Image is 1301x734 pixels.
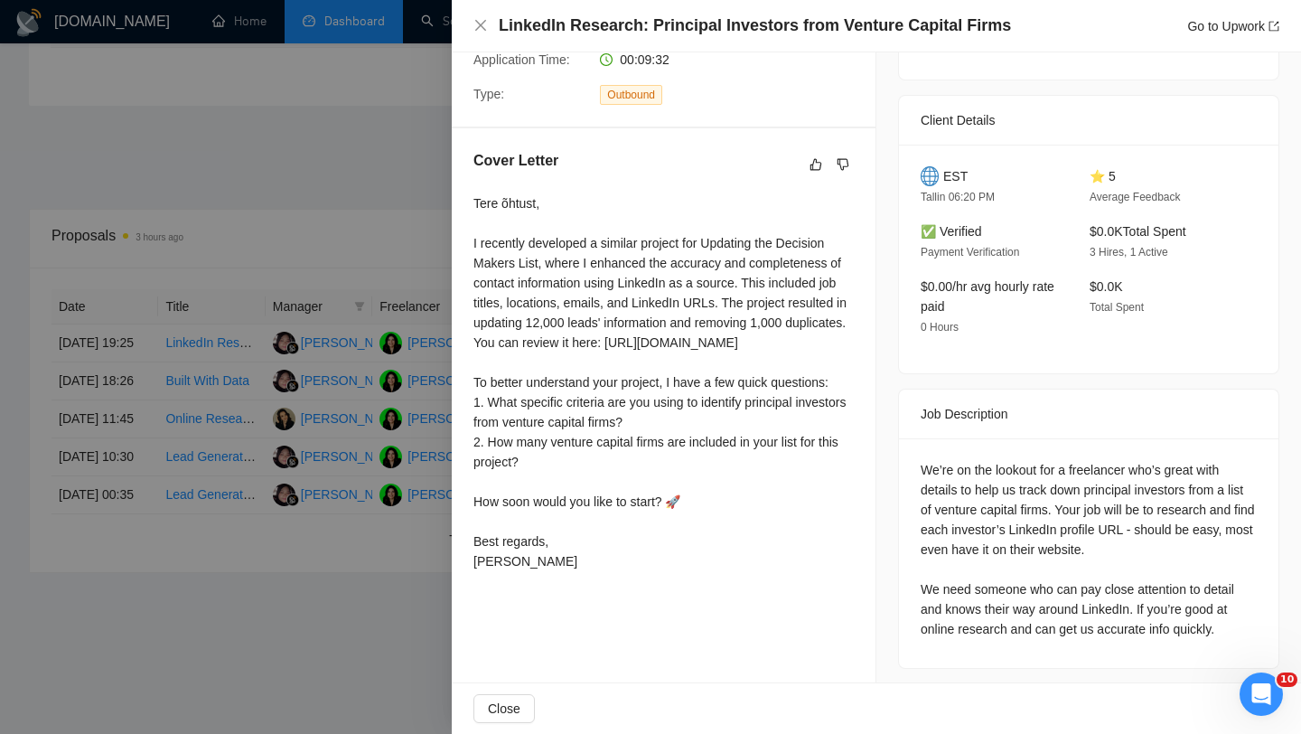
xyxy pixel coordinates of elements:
h4: LinkedIn Research: Principal Investors from Venture Capital Firms [499,14,1011,37]
span: 0 Hours [921,321,959,334]
span: ⭐ 5 [1090,169,1116,183]
span: clock-circle [600,53,613,66]
span: ✅ Verified [921,224,982,239]
h5: Cover Letter [473,150,558,172]
button: Close [473,18,488,33]
button: Close [473,694,535,723]
button: dislike [832,154,854,175]
span: $0.0K Total Spent [1090,224,1186,239]
span: export [1268,21,1279,32]
div: We’re on the lookout for a freelancer who’s great with details to help us track down principal in... [921,460,1257,639]
span: $0.0K [1090,279,1123,294]
span: Tallin 06:20 PM [921,191,995,203]
span: Type: [473,87,504,101]
a: Go to Upworkexport [1187,19,1279,33]
iframe: Intercom live chat [1240,673,1283,716]
span: EST [943,166,968,186]
span: Payment Verification [921,246,1019,259]
span: close [473,18,488,33]
img: 🌐 [921,166,939,186]
span: 3 Hires, 1 Active [1090,246,1168,259]
span: 00:09:32 [620,52,669,67]
div: Client Details [921,96,1257,145]
span: dislike [837,157,849,172]
span: Application Time: [473,52,570,67]
button: like [805,154,827,175]
div: Tere õhtust, I recently developed a similar project for Updating the Decision Makers List, where ... [473,193,854,571]
span: Outbound [600,85,662,105]
span: Total Spent [1090,301,1144,314]
span: $0.00/hr avg hourly rate paid [921,279,1054,314]
span: like [810,157,822,172]
span: Average Feedback [1090,191,1181,203]
span: Close [488,699,520,719]
div: Job Description [921,390,1257,438]
span: 10 [1277,673,1297,687]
